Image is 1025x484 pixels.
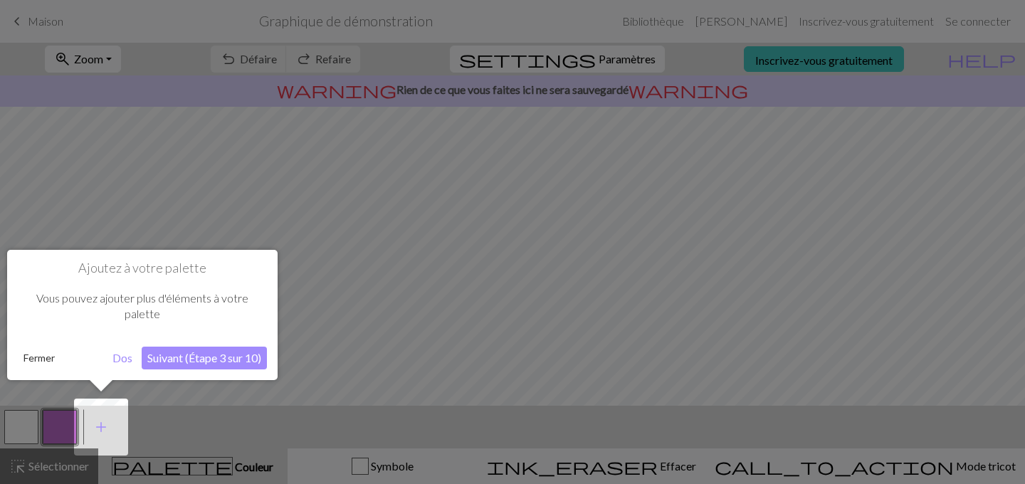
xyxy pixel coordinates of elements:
font: Fermer [23,352,55,364]
button: Dos [107,347,138,369]
font: Suivant (Étape 3 sur 10) [147,351,261,364]
font: Vous pouvez ajouter plus d'éléments à votre palette [36,291,248,320]
h1: Ajoutez à votre palette [18,261,267,276]
div: Ajoutez à votre palette [7,250,278,380]
font: Ajoutez à votre palette [78,260,206,275]
button: Suivant (Étape 3 sur 10) [142,347,267,369]
font: Dos [112,351,132,364]
button: Fermer [18,347,61,369]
